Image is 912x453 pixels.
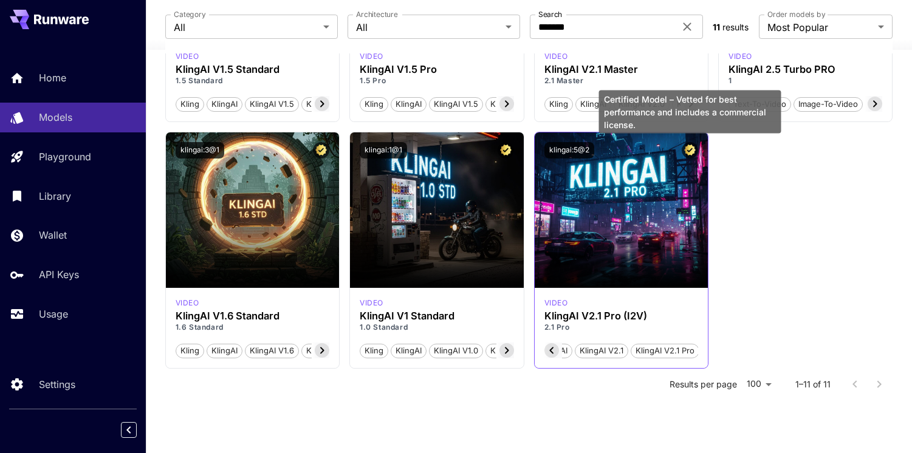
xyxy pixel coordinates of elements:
[486,98,554,111] span: KlingAI v1.5 Pro
[245,342,299,358] button: KlingAI v1.6
[498,142,514,158] button: Certified Model – Vetted for best performance and includes a commercial license.
[360,345,388,357] span: Kling
[360,64,513,75] h3: KlingAI V1.5 Pro
[39,189,71,203] p: Library
[176,64,329,75] h3: KlingAI V1.5 Standard
[176,298,199,308] div: klingai_1_6_std
[742,375,776,393] div: 100
[245,345,298,357] span: KlingAI v1.6
[391,98,426,111] span: KlingAI
[39,307,68,321] p: Usage
[544,51,568,62] p: video
[670,378,737,390] p: Results per page
[794,96,863,112] button: image-to-video
[302,98,391,111] span: KlingAI v1.5 Standard
[429,96,483,112] button: KlingAI v1.5
[430,345,482,357] span: KlingAI v1.0
[729,75,882,86] p: 1
[245,96,299,112] button: KlingAI v1.5
[39,149,91,164] p: Playground
[360,75,513,86] p: 1.5 Pro
[544,96,573,112] button: Kling
[544,310,698,322] h3: KlingAI V2.1 Pro (I2V)
[599,90,781,134] div: Certified Model – Vetted for best performance and includes a commercial license.
[795,378,831,390] p: 1–11 of 11
[39,267,79,282] p: API Keys
[176,98,204,111] span: Kling
[39,110,72,124] p: Models
[360,51,383,62] div: klingai_1_5_pro
[682,142,698,158] button: Certified Model – Vetted for best performance and includes a commercial license.
[176,345,204,357] span: Kling
[713,22,720,32] span: 11
[302,345,391,357] span: KlingAI v1.6 Standard
[121,422,137,438] button: Collapse sidebar
[360,98,388,111] span: Kling
[39,228,67,242] p: Wallet
[575,96,611,112] button: KlingAI
[576,98,611,111] span: KlingAI
[430,98,482,111] span: KlingAI v1.5
[313,142,329,158] button: Certified Model – Vetted for best performance and includes a commercial license.
[485,96,555,112] button: KlingAI v1.5 Pro
[176,51,199,62] div: klingai_1_5_std
[207,96,242,112] button: KlingAI
[301,96,391,112] button: KlingAI v1.5 Standard
[356,9,397,19] label: Architecture
[360,51,383,62] p: video
[794,98,862,111] span: image-to-video
[360,298,383,308] div: klingai_1_0_std
[176,310,329,322] h3: KlingAI V1.6 Standard
[360,342,388,358] button: Kling
[391,342,427,358] button: KlingAI
[544,322,698,333] p: 2.1 Pro
[575,342,628,358] button: KlingAI v2.1
[575,345,628,357] span: KlingAI v2.1
[391,96,427,112] button: KlingAI
[631,342,699,358] button: KlingAI v2.1 Pro
[391,345,426,357] span: KlingAI
[485,342,575,358] button: KlingAI v1.0 Standard
[174,20,318,35] span: All
[767,20,873,35] span: Most Popular
[176,298,199,308] p: video
[130,419,146,441] div: Collapse sidebar
[360,310,513,322] h3: KlingAI V1 Standard
[207,342,242,358] button: KlingAI
[631,345,699,357] span: KlingAI v2.1 Pro
[360,96,388,112] button: Kling
[544,142,594,158] button: klingai:5@2
[245,98,298,111] span: KlingAI v1.5
[722,22,749,32] span: results
[544,298,568,308] p: video
[360,142,407,158] button: klingai:1@1
[544,64,698,75] h3: KlingAI V2.1 Master
[207,345,242,357] span: KlingAI
[486,345,575,357] span: KlingAI v1.0 Standard
[538,9,562,19] label: Search
[729,51,752,62] div: klingai_2_5_turbo_pro
[767,9,825,19] label: Order models by
[176,322,329,333] p: 1.6 Standard
[729,51,752,62] p: video
[429,342,483,358] button: KlingAI v1.0
[176,51,199,62] p: video
[39,377,75,392] p: Settings
[174,9,206,19] label: Category
[360,322,513,333] p: 1.0 Standard
[729,64,882,75] h3: KlingAI 2.5 Turbo PRO
[207,98,242,111] span: KlingAI
[176,75,329,86] p: 1.5 Standard
[39,70,66,85] p: Home
[545,98,572,111] span: Kling
[301,342,391,358] button: KlingAI v1.6 Standard
[176,142,224,158] button: klingai:3@1
[544,51,568,62] div: klingai_2_1_master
